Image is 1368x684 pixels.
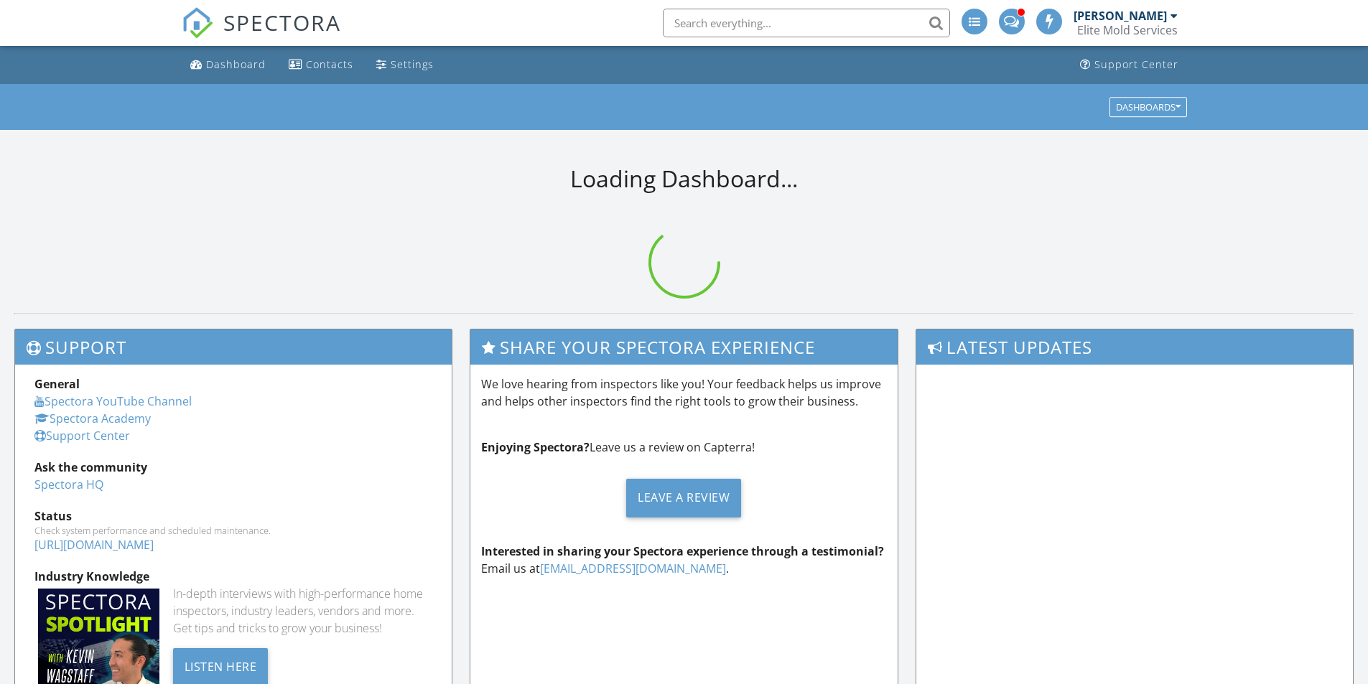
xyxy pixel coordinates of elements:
[663,9,950,37] input: Search everything...
[34,507,432,525] div: Status
[185,52,271,78] a: Dashboard
[182,19,341,50] a: SPECTORA
[306,57,353,71] div: Contacts
[34,376,80,392] strong: General
[1094,57,1178,71] div: Support Center
[283,52,359,78] a: Contacts
[481,467,888,528] a: Leave a Review
[34,428,130,444] a: Support Center
[15,329,452,365] h3: Support
[1074,52,1184,78] a: Support Center
[481,439,590,455] strong: Enjoying Spectora?
[34,568,432,585] div: Industry Knowledge
[223,7,341,37] span: SPECTORA
[173,585,432,637] div: In-depth interviews with high-performance home inspectors, industry leaders, vendors and more. Ge...
[481,543,884,559] strong: Interested in sharing your Spectora experience through a testimonial?
[1109,97,1187,117] button: Dashboards
[626,479,741,517] div: Leave a Review
[391,57,434,71] div: Settings
[182,7,213,39] img: The Best Home Inspection Software - Spectora
[540,561,726,576] a: [EMAIL_ADDRESS][DOMAIN_NAME]
[916,329,1353,365] h3: Latest Updates
[34,459,432,476] div: Ask the community
[481,439,888,456] p: Leave us a review on Capterra!
[481,543,888,577] p: Email us at .
[34,477,103,492] a: Spectora HQ
[371,52,439,78] a: Settings
[173,658,269,674] a: Listen Here
[34,393,192,409] a: Spectora YouTube Channel
[34,525,432,536] div: Check system performance and scheduled maintenance.
[481,375,888,410] p: We love hearing from inspectors like you! Your feedback helps us improve and helps other inspecto...
[34,537,154,553] a: [URL][DOMAIN_NAME]
[1074,9,1167,23] div: [PERSON_NAME]
[470,329,898,365] h3: Share Your Spectora Experience
[206,57,266,71] div: Dashboard
[1116,102,1181,112] div: Dashboards
[34,411,151,426] a: Spectora Academy
[1077,23,1178,37] div: Elite Mold Services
